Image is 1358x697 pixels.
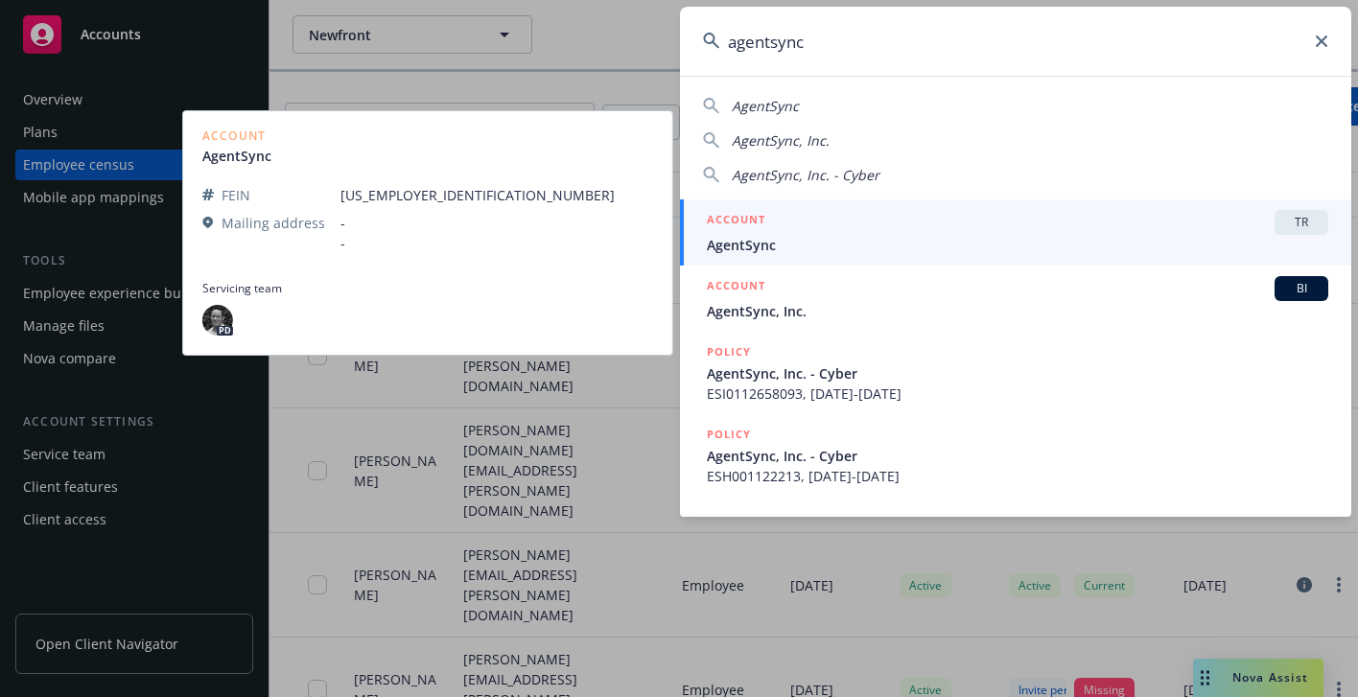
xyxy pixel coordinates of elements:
a: ACCOUNTTRAgentSync [680,199,1351,266]
h5: POLICY [707,425,751,444]
span: AgentSync, Inc. - Cyber [732,166,879,184]
span: AgentSync, Inc. - Cyber [707,446,1328,466]
span: AgentSync, Inc. - Cyber [707,363,1328,383]
span: ESI0112658093, [DATE]-[DATE] [707,383,1328,404]
span: AgentSync [732,97,799,115]
span: AgentSync, Inc. [707,301,1328,321]
span: AgentSync, Inc. [732,131,830,150]
a: POLICYAgentSync, Inc. - CyberESH001122213, [DATE]-[DATE] [680,414,1351,497]
span: TR [1282,214,1321,231]
h5: ACCOUNT [707,210,765,233]
input: Search... [680,7,1351,76]
span: AgentSync [707,235,1328,255]
span: BI [1282,280,1321,297]
h5: ACCOUNT [707,276,765,299]
h5: POLICY [707,342,751,361]
span: ESH001122213, [DATE]-[DATE] [707,466,1328,486]
a: POLICYAgentSync, Inc. - CyberESI0112658093, [DATE]-[DATE] [680,332,1351,414]
a: ACCOUNTBIAgentSync, Inc. [680,266,1351,332]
